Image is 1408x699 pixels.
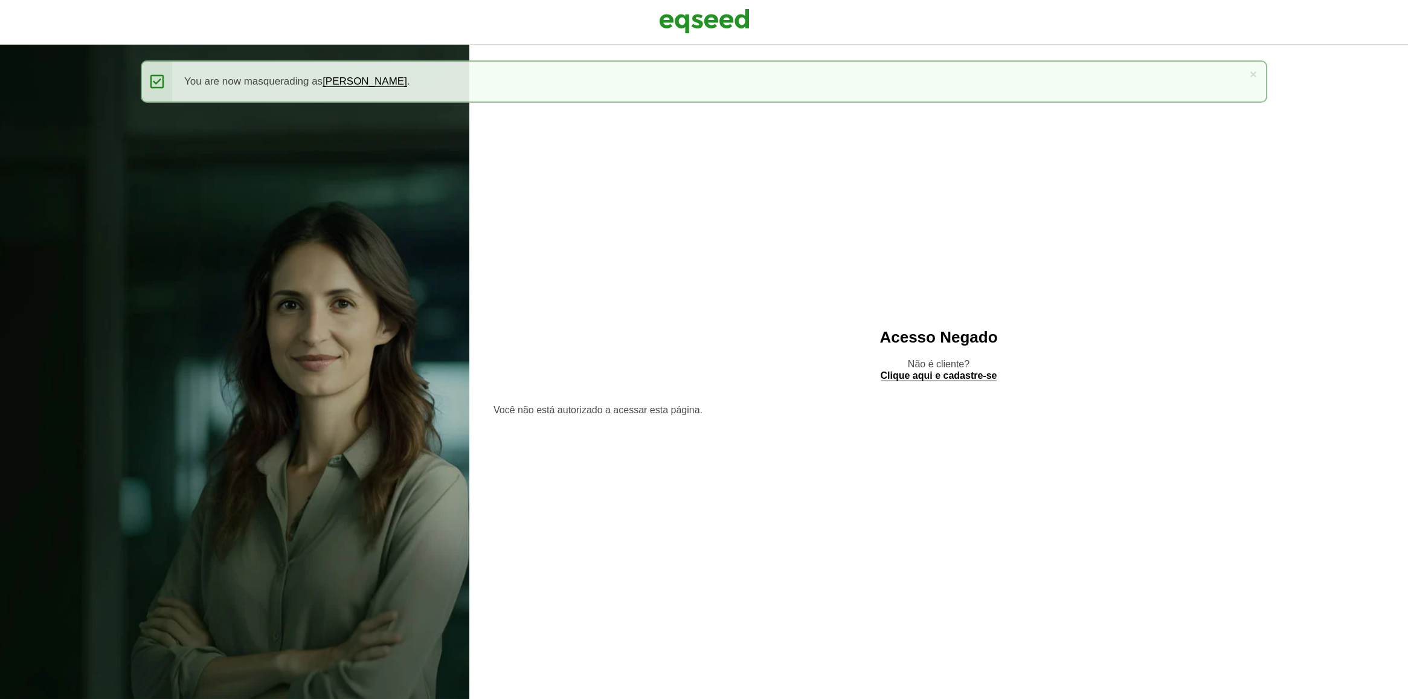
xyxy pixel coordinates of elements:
img: EqSeed Logo [659,6,750,36]
a: Clique aqui e cadastre-se [881,371,997,381]
a: [PERSON_NAME] [323,76,407,87]
section: Você não está autorizado a acessar esta página. [493,405,1384,415]
h2: Acesso Negado [493,329,1384,346]
a: × [1250,68,1257,80]
div: You are now masquerading as . [141,60,1267,103]
p: Não é cliente? [493,358,1384,381]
